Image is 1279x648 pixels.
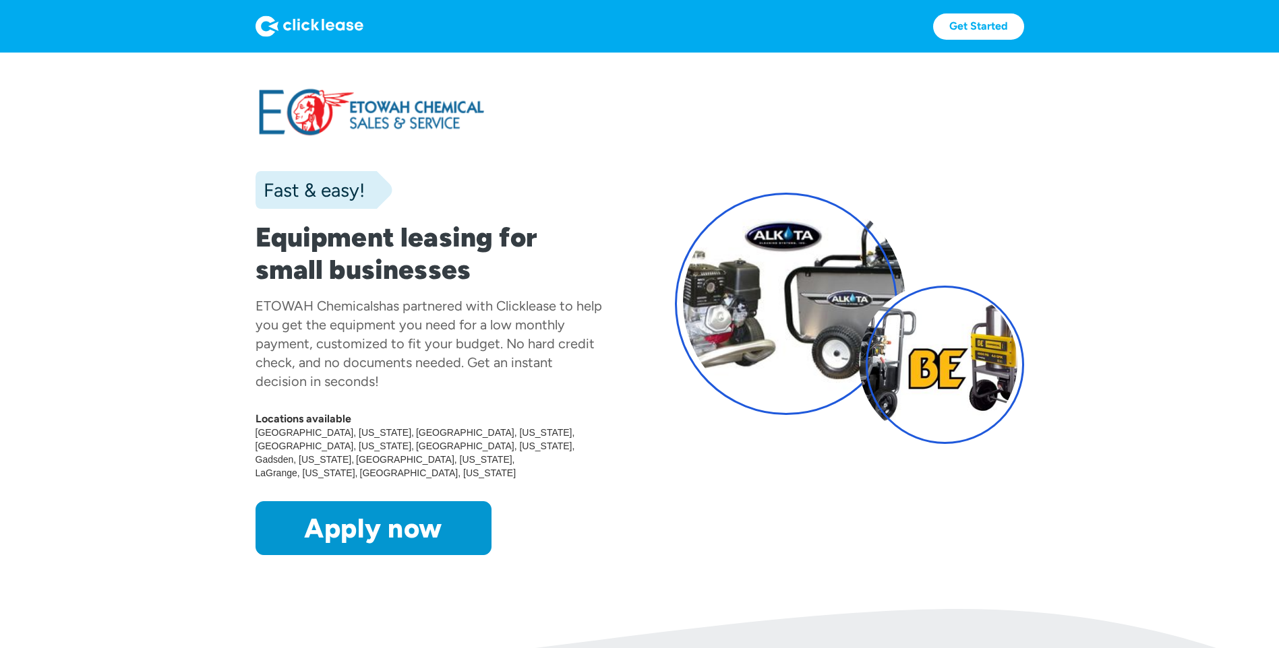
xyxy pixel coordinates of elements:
div: [GEOGRAPHIC_DATA], [US_STATE] [416,439,576,453]
a: Apply now [256,501,492,555]
div: ETOWAH Chemicals [256,298,379,314]
div: [GEOGRAPHIC_DATA], [US_STATE] [416,426,576,439]
div: Locations available [256,412,605,426]
div: [GEOGRAPHIC_DATA], [US_STATE] [356,453,516,466]
div: LaGrange, [US_STATE] [256,466,360,480]
div: has partnered with Clicklease to help you get the equipment you need for a low monthly payment, c... [256,298,602,389]
div: Fast & easy! [256,176,365,203]
div: [GEOGRAPHIC_DATA], [US_STATE] [256,439,416,453]
div: Gadsden, [US_STATE] [256,453,357,466]
h1: Equipment leasing for small businesses [256,221,605,286]
img: Logo [256,15,363,37]
div: [GEOGRAPHIC_DATA], [US_STATE] [360,466,518,480]
a: Get Started [933,13,1024,40]
div: [GEOGRAPHIC_DATA], [US_STATE] [256,426,416,439]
